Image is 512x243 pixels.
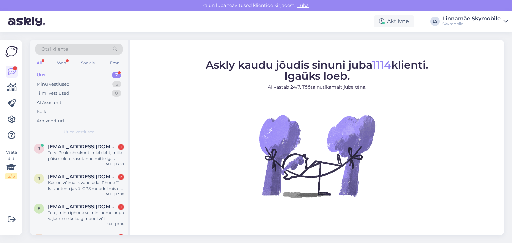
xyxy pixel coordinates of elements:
span: e [38,206,40,211]
div: 5 [112,81,121,88]
div: 1 [118,204,124,210]
span: Hannes@kriseb.ee [48,234,117,240]
a: Linnamäe SkymobileSkymobile [442,16,508,27]
img: No Chat active [257,96,377,216]
span: Otsi kliente [41,46,68,53]
div: Vaata siia [5,149,17,179]
div: Socials [80,59,96,67]
div: 2 / 3 [5,173,17,179]
div: AI Assistent [37,99,61,106]
div: Linnamäe Skymobile [442,16,501,21]
div: [DATE] 9:06 [105,222,124,227]
div: Terv. Peale checkouti tuleb leht, mille päises olete kasutanud mitte igas masinas esinevat tähemä... [48,150,124,162]
div: Skymobile [442,21,501,27]
p: AI vastab 24/7. Tööta nutikamalt juba täna. [206,84,428,91]
div: LS [430,17,440,26]
div: [DATE] 13:30 [103,162,124,167]
span: jaak@bltehnika.ee [48,174,117,180]
span: j [38,146,40,151]
div: 1 [118,144,124,150]
div: Arhiveeritud [37,118,64,124]
div: Web [56,59,67,67]
img: Askly Logo [5,45,18,58]
div: Kõik [37,108,46,115]
div: 2 [118,234,124,240]
div: Tiimi vestlused [37,90,69,97]
span: erx1994@hotmail.com [48,204,117,210]
div: Tere, minu iphone se mini home nupp vajus sisse kuidagimoodi või [PERSON_NAME], ei saa home nuppu... [48,210,124,222]
span: Uued vestlused [64,129,95,135]
div: [DATE] 12:08 [103,192,124,197]
div: Kas on võimalik vahetada IPhone 12 kas antenn ja või GPS moodul mis ei tööta? [48,180,124,192]
span: Askly kaudu jõudis sinuni juba klienti. Igaüks loeb. [206,58,428,82]
div: 0 [112,90,121,97]
span: j [38,176,40,181]
div: Email [109,59,123,67]
span: 1114 [372,58,391,71]
div: All [35,59,43,67]
span: Luba [295,2,311,8]
div: Uus [37,72,45,78]
div: 7 [112,72,121,78]
div: 2 [118,174,124,180]
div: Minu vestlused [37,81,70,88]
span: jakopriit+kaaned@gmail.com [48,144,117,150]
div: Aktiivne [374,15,414,27]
